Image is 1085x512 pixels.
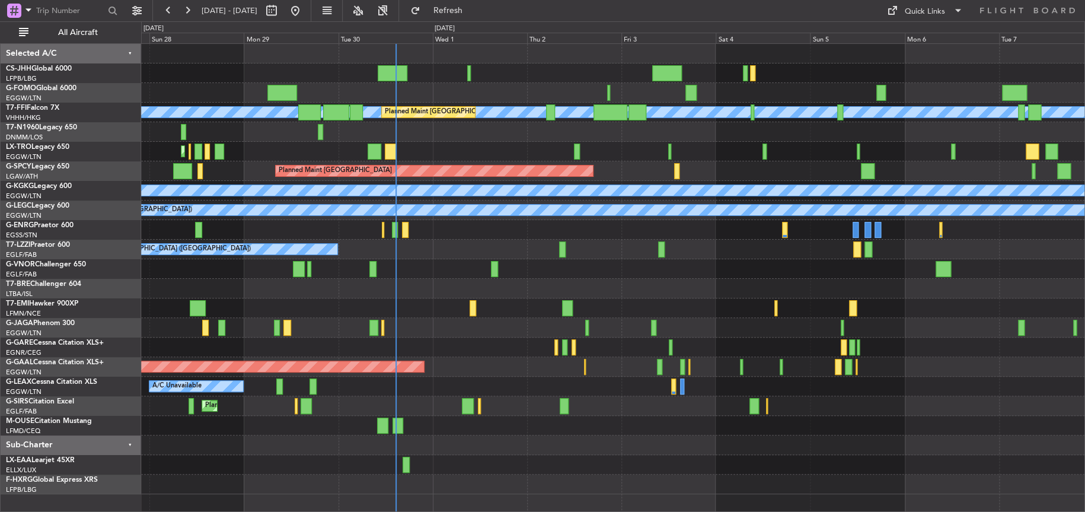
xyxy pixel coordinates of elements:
div: Quick Links [905,6,945,18]
button: Refresh [405,1,476,20]
a: ELLX/LUX [6,466,36,475]
span: G-LEGC [6,202,31,209]
a: T7-BREChallenger 604 [6,281,81,288]
div: Mon 6 [905,33,999,43]
a: LFMD/CEQ [6,427,40,435]
a: G-JAGAPhenom 300 [6,320,75,327]
a: T7-N1960Legacy 650 [6,124,77,131]
a: LX-EAALearjet 45XR [6,457,75,464]
div: Sat 4 [716,33,810,43]
span: T7-N1960 [6,124,39,131]
span: G-VNOR [6,261,35,268]
a: G-FOMOGlobal 6000 [6,85,76,92]
a: G-LEGCLegacy 600 [6,202,69,209]
a: LFPB/LBG [6,485,37,494]
a: LFPB/LBG [6,74,37,83]
button: All Aircraft [13,23,129,42]
span: G-FOMO [6,85,36,92]
a: EGGW/LTN [6,94,42,103]
span: G-SPCY [6,163,31,170]
a: G-VNORChallenger 650 [6,261,86,268]
span: LX-TRO [6,144,31,151]
span: CS-JHH [6,65,31,72]
a: G-ENRGPraetor 600 [6,222,74,229]
a: G-LEAXCessna Citation XLS [6,379,97,386]
a: G-KGKGLegacy 600 [6,183,72,190]
div: Planned Maint [GEOGRAPHIC_DATA] ([GEOGRAPHIC_DATA]) [385,103,572,121]
a: G-GAALCessna Citation XLS+ [6,359,104,366]
span: G-KGKG [6,183,34,190]
a: CS-JHHGlobal 6000 [6,65,72,72]
span: G-LEAX [6,379,31,386]
a: G-SPCYLegacy 650 [6,163,69,170]
a: T7-FFIFalcon 7X [6,104,59,112]
div: Planned Maint [GEOGRAPHIC_DATA] ([GEOGRAPHIC_DATA]) [205,397,392,415]
a: LTBA/ISL [6,290,33,298]
a: LFMN/NCE [6,309,41,318]
a: EGLF/FAB [6,407,37,416]
span: T7-EMI [6,300,29,307]
a: T7-LZZIPraetor 600 [6,241,70,249]
div: Fri 3 [621,33,716,43]
a: M-OUSECitation Mustang [6,418,92,425]
a: EGGW/LTN [6,152,42,161]
a: EGGW/LTN [6,368,42,377]
div: [DATE] [143,24,164,34]
a: EGGW/LTN [6,192,42,201]
span: Refresh [423,7,473,15]
a: T7-EMIHawker 900XP [6,300,78,307]
span: G-SIRS [6,398,28,405]
span: [DATE] - [DATE] [202,5,257,16]
div: Mon 29 [244,33,338,43]
a: EGNR/CEG [6,348,42,357]
div: Planned Maint [GEOGRAPHIC_DATA] ([GEOGRAPHIC_DATA]) [184,142,371,160]
span: LX-EAA [6,457,31,464]
div: Sun 28 [149,33,244,43]
a: G-SIRSCitation Excel [6,398,74,405]
span: T7-LZZI [6,241,30,249]
a: LGAV/ATH [6,172,38,181]
a: EGLF/FAB [6,250,37,259]
button: Quick Links [881,1,969,20]
span: All Aircraft [31,28,125,37]
div: Sun 5 [810,33,904,43]
a: VHHH/HKG [6,113,41,122]
input: Trip Number [36,2,104,20]
span: T7-BRE [6,281,30,288]
a: EGSS/STN [6,231,37,240]
a: EGLF/FAB [6,270,37,279]
div: Tue 30 [339,33,433,43]
a: DNMM/LOS [6,133,43,142]
a: EGGW/LTN [6,211,42,220]
span: G-JAGA [6,320,33,327]
span: T7-FFI [6,104,27,112]
span: G-ENRG [6,222,34,229]
span: F-HXRG [6,476,33,484]
span: G-GARE [6,339,33,346]
div: [DATE] [435,24,455,34]
span: G-GAAL [6,359,33,366]
div: A/C Unavailable [GEOGRAPHIC_DATA] ([GEOGRAPHIC_DATA]) [58,240,251,258]
div: Planned Maint [GEOGRAPHIC_DATA] [279,162,392,180]
a: G-GARECessna Citation XLS+ [6,339,104,346]
a: EGGW/LTN [6,329,42,338]
a: EGGW/LTN [6,387,42,396]
div: Wed 1 [433,33,527,43]
span: M-OUSE [6,418,34,425]
div: A/C Unavailable [152,377,202,395]
div: Thu 2 [527,33,621,43]
a: F-HXRGGlobal Express XRS [6,476,98,484]
a: LX-TROLegacy 650 [6,144,69,151]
